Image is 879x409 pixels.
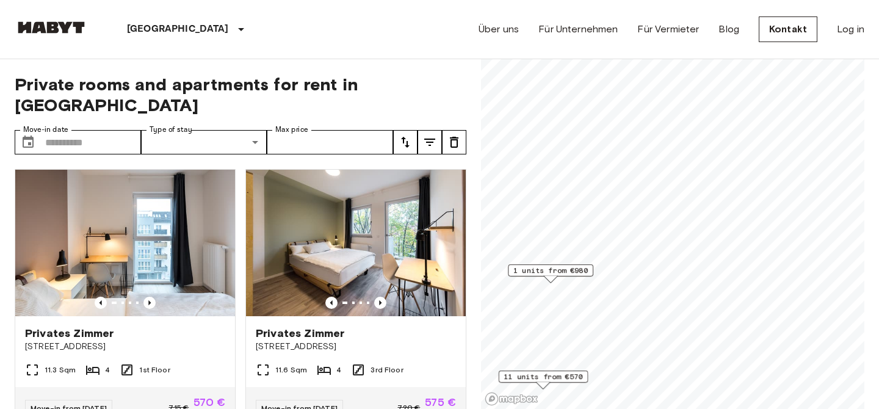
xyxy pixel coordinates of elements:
button: Previous image [143,297,156,309]
button: Previous image [374,297,386,309]
span: 3rd Floor [371,364,403,375]
span: Private rooms and apartments for rent in [GEOGRAPHIC_DATA] [15,74,466,115]
span: 4 [336,364,341,375]
a: Log in [837,22,864,37]
span: 11.6 Sqm [275,364,307,375]
span: 575 € [425,397,456,408]
span: Privates Zimmer [256,326,344,341]
span: [STREET_ADDRESS] [256,341,456,353]
button: Previous image [325,297,338,309]
div: Map marker [508,264,593,283]
label: Max price [275,125,308,135]
a: Kontakt [759,16,817,42]
img: Habyt [15,21,88,34]
a: Mapbox logo [485,392,538,406]
label: Type of stay [150,125,192,135]
button: tune [442,130,466,154]
a: Über uns [479,22,519,37]
a: Für Vermieter [637,22,699,37]
div: Map marker [499,371,588,389]
span: 1st Floor [139,364,170,375]
span: 11.3 Sqm [45,364,76,375]
button: tune [393,130,418,154]
a: Blog [718,22,739,37]
button: Previous image [95,297,107,309]
img: Marketing picture of unit DE-01-12-010-02Q [246,170,466,316]
span: [STREET_ADDRESS] [25,341,225,353]
span: 1 units from €980 [513,265,588,276]
p: [GEOGRAPHIC_DATA] [127,22,229,37]
label: Move-in date [23,125,68,135]
span: 570 € [194,397,225,408]
button: tune [418,130,442,154]
span: 4 [105,364,110,375]
img: Marketing picture of unit DE-01-12-003-01Q [15,170,235,316]
button: Choose date [16,130,40,154]
span: Privates Zimmer [25,326,114,341]
a: Für Unternehmen [538,22,618,37]
span: 11 units from €570 [504,371,583,382]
